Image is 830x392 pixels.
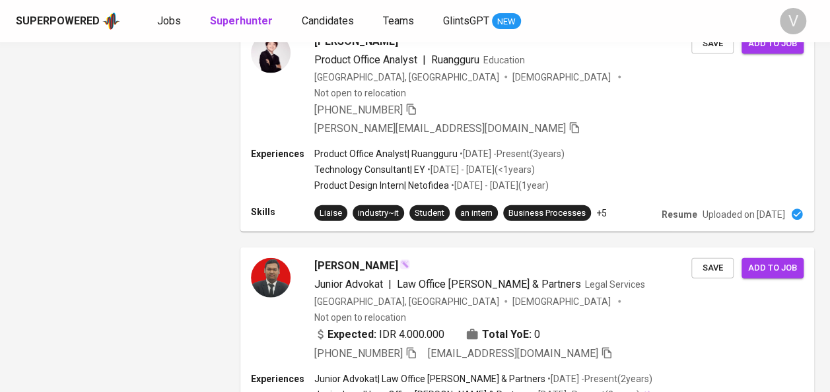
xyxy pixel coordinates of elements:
span: Product Office Analyst [314,53,417,66]
div: Student [415,207,444,220]
span: Education [483,55,525,65]
p: Experiences [251,372,314,385]
div: IDR 4.000.000 [314,327,444,343]
span: Add to job [748,36,797,51]
span: [PERSON_NAME][EMAIL_ADDRESS][DOMAIN_NAME] [314,122,566,135]
span: [DEMOGRAPHIC_DATA] [512,295,613,308]
p: Experiences [251,147,314,160]
a: GlintsGPT NEW [443,13,521,30]
p: Not open to relocation [314,311,406,324]
span: Legal Services [585,279,645,290]
span: [PHONE_NUMBER] [314,104,403,116]
button: Save [691,258,734,278]
span: Law Office [PERSON_NAME] & Partners [397,278,581,290]
b: Total YoE: [482,327,532,343]
p: Product Office Analyst | Ruangguru [314,147,458,160]
a: [PERSON_NAME]Product Office Analyst|RuangguruEducation[GEOGRAPHIC_DATA], [GEOGRAPHIC_DATA][DEMOGR... [240,23,814,232]
span: GlintsGPT [443,15,489,27]
span: Save [698,36,727,51]
div: industry~it [358,207,399,220]
span: Jobs [157,15,181,27]
span: Add to job [748,261,797,276]
a: Jobs [157,13,184,30]
span: [PHONE_NUMBER] [314,347,403,360]
img: 854ada593cf59fdf0f17364b4eceaf06.jpeg [251,34,291,73]
span: NEW [492,15,521,28]
img: b1e150cde5cdb763c809b6217905fa80.jpg [251,258,291,298]
div: [GEOGRAPHIC_DATA], [GEOGRAPHIC_DATA] [314,295,499,308]
span: [DEMOGRAPHIC_DATA] [512,71,613,84]
b: Superhunter [210,15,273,27]
span: Ruangguru [431,53,479,66]
p: Product Design Intern | Netofidea [314,179,449,192]
div: V [780,8,806,34]
p: Junior Advokat | Law Office [PERSON_NAME] & Partners [314,372,545,385]
p: Technology Consultant | EY [314,163,425,176]
div: Superpowered [16,14,100,29]
p: • [DATE] - [DATE] ( <1 years ) [425,163,535,176]
img: magic_wand.svg [399,259,410,270]
div: an intern [460,207,493,220]
button: Add to job [742,258,804,278]
span: 0 [534,327,540,343]
p: Not open to relocation [314,86,406,100]
img: app logo [102,11,120,31]
span: Teams [383,15,414,27]
a: Superpoweredapp logo [16,11,120,31]
span: [EMAIL_ADDRESS][DOMAIN_NAME] [428,347,598,360]
p: Skills [251,205,314,218]
p: • [DATE] - Present ( 2 years ) [545,372,652,385]
b: Expected: [328,327,376,343]
p: Resume [662,208,697,221]
p: +5 [596,207,607,220]
span: Junior Advokat [314,278,383,290]
a: Superhunter [210,13,275,30]
button: Add to job [742,34,804,54]
span: [PERSON_NAME] [314,258,398,274]
span: Save [698,261,727,276]
span: | [388,277,392,292]
p: Uploaded on [DATE] [703,208,785,221]
p: • [DATE] - [DATE] ( 1 year ) [449,179,549,192]
span: Candidates [302,15,354,27]
p: • [DATE] - Present ( 3 years ) [458,147,565,160]
div: Business Processes [508,207,586,220]
a: Candidates [302,13,357,30]
a: Teams [383,13,417,30]
div: [GEOGRAPHIC_DATA], [GEOGRAPHIC_DATA] [314,71,499,84]
div: Liaise [320,207,342,220]
button: Save [691,34,734,54]
span: | [423,52,426,68]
